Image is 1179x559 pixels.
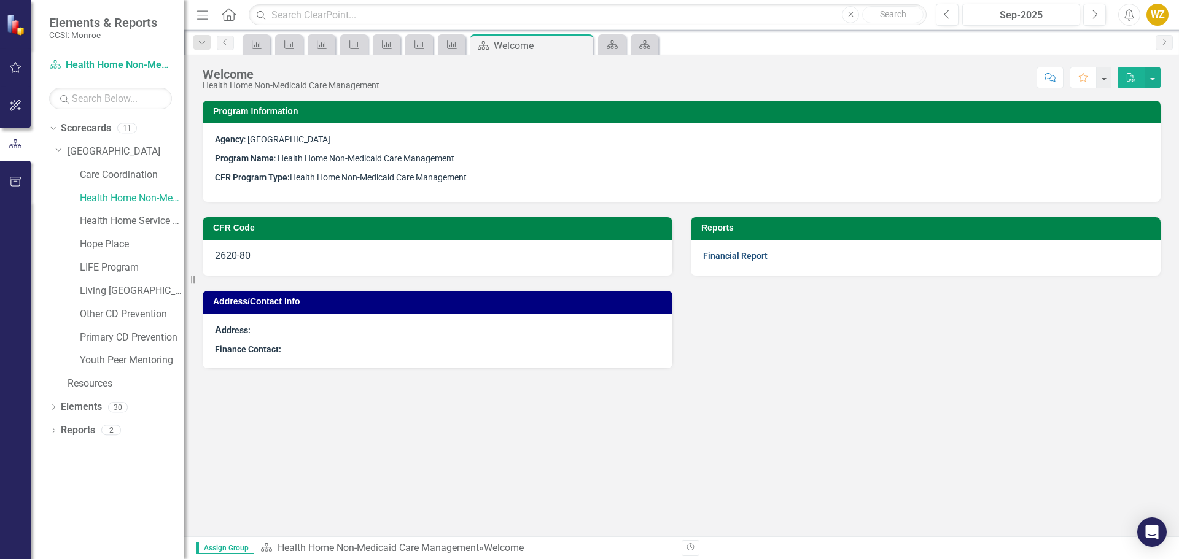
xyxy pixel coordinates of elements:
span: : Health Home Non-Medicaid Care Management [215,153,454,163]
button: Search [862,6,924,23]
span: 2620-80 [215,250,251,261]
small: CCSI: Monroe [49,30,157,40]
button: Sep-2025 [962,4,1080,26]
div: Health Home Non-Medicaid Care Management [203,81,379,90]
a: [GEOGRAPHIC_DATA] [68,145,184,159]
a: Other CD Prevention [80,307,184,322]
a: LIFE Program [80,261,184,275]
strong: A [215,324,222,336]
strong: Finance Contact: [215,344,281,354]
a: Resources [68,377,184,391]
div: 2 [101,425,121,436]
div: Open Intercom Messenger [1137,517,1167,547]
a: Elements [61,400,102,414]
span: Search [880,9,906,19]
a: Primary CD Prevention [80,331,184,345]
a: Care Coordination [80,168,184,182]
div: Welcome [494,38,590,53]
div: Sep-2025 [967,8,1076,23]
img: ClearPoint Strategy [6,13,29,36]
h3: Address/Contact Info [213,297,666,306]
h3: CFR Code [213,223,666,233]
a: Financial Report [703,251,768,261]
button: WZ [1146,4,1169,26]
h3: Program Information [213,107,1154,116]
a: Health Home Non-Medicaid Care Management [49,58,172,72]
a: Reports [61,423,95,438]
strong: CFR Program Type: [215,172,290,182]
a: Hope Place [80,237,184,252]
a: Living [GEOGRAPHIC_DATA] [80,284,184,298]
div: 11 [117,123,137,134]
input: Search ClearPoint... [249,4,927,26]
div: Welcome [203,67,379,81]
div: » [260,541,672,555]
strong: ddress: [222,325,251,335]
span: Elements & Reports [49,15,157,30]
h3: Reports [701,223,1154,233]
a: Youth Peer Mentoring [80,353,184,368]
strong: Agency [215,134,244,144]
span: : [GEOGRAPHIC_DATA] [215,134,330,144]
div: Welcome [484,542,524,553]
a: Health Home Service Dollars [80,214,184,228]
strong: Program Name [215,153,274,163]
span: Health Home Non-Medicaid Care Management [215,172,467,182]
a: Health Home Non-Medicaid Care Management [80,191,184,206]
span: Assign Group [196,542,254,554]
a: Health Home Non-Medicaid Care Management [278,542,479,553]
a: Scorecards [61,121,111,136]
input: Search Below... [49,88,172,109]
div: 30 [108,402,128,412]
